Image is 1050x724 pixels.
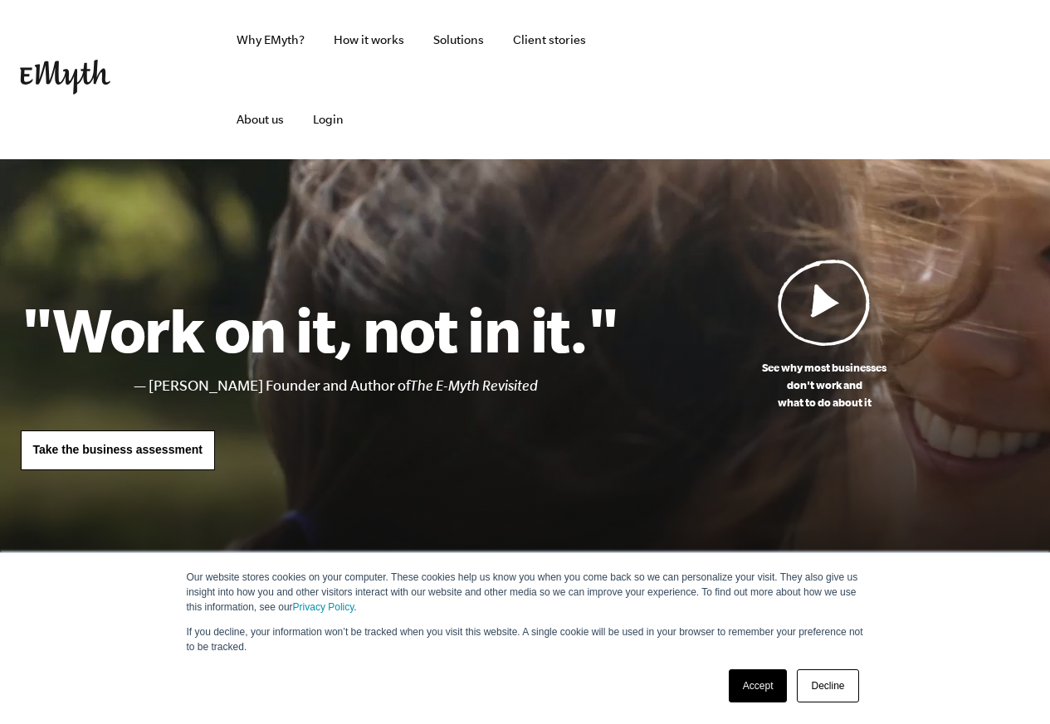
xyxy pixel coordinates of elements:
[619,359,1030,411] p: See why most businesses don't work and what to do about it
[21,293,619,366] h1: "Work on it, not in it."
[410,377,538,394] i: The E-Myth Revisited
[293,601,354,613] a: Privacy Policy
[619,259,1030,411] a: See why most businessesdon't work andwhat to do about it
[33,443,203,456] span: Take the business assessment
[300,80,357,159] a: Login
[729,669,788,702] a: Accept
[673,61,847,99] iframe: Embedded CTA
[21,430,215,470] a: Take the business assessment
[856,61,1030,99] iframe: Embedded CTA
[223,80,297,159] a: About us
[20,60,110,95] img: EMyth
[187,624,864,654] p: If you decline, your information won’t be tracked when you visit this website. A single cookie wi...
[187,570,864,615] p: Our website stores cookies on your computer. These cookies help us know you when you come back so...
[149,374,619,398] li: [PERSON_NAME] Founder and Author of
[778,259,871,346] img: Play Video
[797,669,858,702] a: Decline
